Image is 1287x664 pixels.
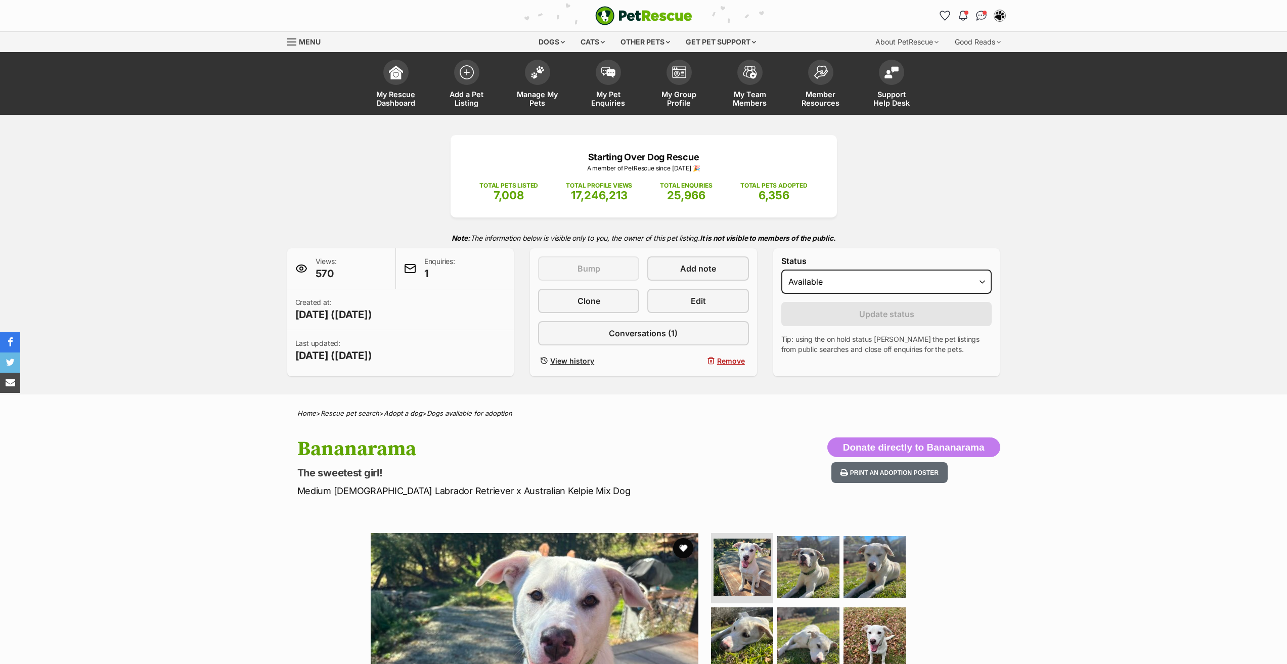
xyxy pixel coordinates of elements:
p: Last updated: [295,338,372,363]
div: > > > [272,410,1015,417]
a: My Team Members [715,55,785,115]
a: PetRescue [595,6,692,25]
img: Photo of Bananarama [777,536,839,598]
a: Menu [287,32,328,50]
img: notifications-46538b983faf8c2785f20acdc204bb7945ddae34d4c08c2a6579f10ce5e182be.svg [959,11,967,21]
img: add-pet-listing-icon-0afa8454b4691262ce3f59096e99ab1cd57d4a30225e0717b998d2c9b9846f56.svg [460,65,474,79]
img: manage-my-pets-icon-02211641906a0b7f246fdf0571729dbe1e7629f14944591b6c1af311fb30b64b.svg [530,66,545,79]
span: 1 [424,267,455,281]
img: group-profile-icon-3fa3cf56718a62981997c0bc7e787c4b2cf8bcc04b72c1350f741eb67cf2f40e.svg [672,66,686,78]
strong: It is not visible to members of the public. [700,234,836,242]
span: Manage My Pets [515,90,560,107]
span: 7,008 [494,189,524,202]
img: Lynda Smith profile pic [995,11,1005,21]
a: My Rescue Dashboard [361,55,431,115]
a: My Pet Enquiries [573,55,644,115]
a: Add a Pet Listing [431,55,502,115]
span: Conversations (1) [609,327,678,339]
span: [DATE] ([DATE]) [295,307,372,322]
a: Clone [538,289,639,313]
img: dashboard-icon-eb2f2d2d3e046f16d808141f083e7271f6b2e854fb5c12c21221c1fb7104beca.svg [389,65,403,79]
span: Add a Pet Listing [444,90,490,107]
span: Update status [859,308,914,320]
a: Manage My Pets [502,55,573,115]
span: [DATE] ([DATE]) [295,348,372,363]
p: The information below is visible only to you, the owner of this pet listing. [287,228,1000,248]
div: Good Reads [948,32,1008,52]
img: logo-e224e6f780fb5917bec1dbf3a21bbac754714ae5b6737aabdf751b685950b380.svg [595,6,692,25]
p: A member of PetRescue since [DATE] 🎉 [466,164,822,173]
span: Menu [299,37,321,46]
p: TOTAL PROFILE VIEWS [566,181,632,190]
a: Dogs available for adoption [427,409,512,417]
span: My Group Profile [656,90,702,107]
button: Bump [538,256,639,281]
img: pet-enquiries-icon-7e3ad2cf08bfb03b45e93fb7055b45f3efa6380592205ae92323e6603595dc1f.svg [601,67,615,78]
p: Views: [316,256,337,281]
a: Adopt a dog [384,409,422,417]
a: Support Help Desk [856,55,927,115]
p: The sweetest girl! [297,466,725,480]
a: Member Resources [785,55,856,115]
img: team-members-icon-5396bd8760b3fe7c0b43da4ab00e1e3bb1a5d9ba89233759b79545d2d3fc5d0d.svg [743,66,757,79]
a: My Group Profile [644,55,715,115]
img: help-desk-icon-fdf02630f3aa405de69fd3d07c3f3aa587a6932b1a1747fa1d2bba05be0121f9.svg [884,66,899,78]
span: 17,246,213 [571,189,628,202]
span: Clone [578,295,600,307]
div: Get pet support [679,32,763,52]
img: Photo of Bananarama [844,536,906,598]
a: Home [297,409,316,417]
span: Member Resources [798,90,844,107]
span: Bump [578,262,600,275]
span: View history [550,356,594,366]
p: TOTAL PETS ADOPTED [740,181,808,190]
span: My Rescue Dashboard [373,90,419,107]
h1: Bananarama [297,437,725,461]
span: Edit [691,295,706,307]
a: Add note [647,256,748,281]
img: member-resources-icon-8e73f808a243e03378d46382f2149f9095a855e16c252ad45f914b54edf8863c.svg [814,65,828,79]
div: Dogs [531,32,572,52]
button: Print an adoption poster [831,462,948,483]
p: TOTAL PETS LISTED [479,181,538,190]
p: TOTAL ENQUIRIES [660,181,712,190]
div: Other pets [613,32,677,52]
label: Status [781,256,992,265]
div: Cats [573,32,612,52]
a: Conversations [973,8,990,24]
span: Remove [717,356,745,366]
img: chat-41dd97257d64d25036548639549fe6c8038ab92f7586957e7f3b1b290dea8141.svg [976,11,987,21]
p: Medium [DEMOGRAPHIC_DATA] Labrador Retriever x Australian Kelpie Mix Dog [297,484,725,498]
span: 6,356 [759,189,789,202]
span: Add note [680,262,716,275]
p: Enquiries: [424,256,455,281]
button: Update status [781,302,992,326]
a: Edit [647,289,748,313]
a: Favourites [937,8,953,24]
span: Support Help Desk [869,90,914,107]
ul: Account quick links [937,8,1008,24]
img: Photo of Bananarama [714,539,771,596]
span: 570 [316,267,337,281]
p: Created at: [295,297,372,322]
a: Conversations (1) [538,321,749,345]
span: My Pet Enquiries [586,90,631,107]
a: View history [538,353,639,368]
button: Notifications [955,8,971,24]
span: My Team Members [727,90,773,107]
button: Remove [647,353,748,368]
p: Tip: using the on hold status [PERSON_NAME] the pet listings from public searches and close off e... [781,334,992,355]
span: 25,966 [667,189,705,202]
a: Rescue pet search [321,409,379,417]
button: Donate directly to Bananarama [827,437,1000,458]
strong: Note: [452,234,470,242]
button: My account [992,8,1008,24]
div: About PetRescue [868,32,946,52]
p: Starting Over Dog Rescue [466,150,822,164]
button: favourite [673,538,693,558]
